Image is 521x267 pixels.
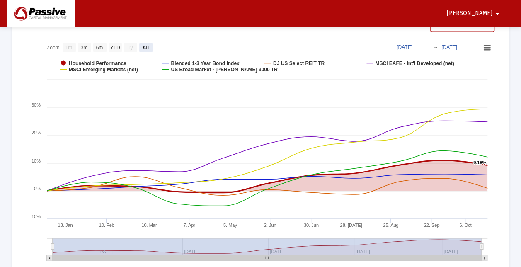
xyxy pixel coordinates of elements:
[32,130,41,135] text: 20%
[13,5,68,22] img: Dashboard
[433,44,438,50] text: →
[437,5,512,22] button: [PERSON_NAME]
[171,60,239,66] text: Blended 1-3 Year Bond Index
[141,222,157,227] text: 10. Mar
[171,66,278,72] text: US Broad Market - [PERSON_NAME] 3000 TR
[447,10,492,17] span: [PERSON_NAME]
[32,158,41,163] text: 10%
[492,5,502,22] mat-icon: arrow_drop_down
[304,222,319,227] text: 30. Jun
[32,102,41,107] text: 30%
[58,222,73,227] text: 13. Jan
[34,186,41,191] text: 0%
[128,45,133,51] text: 1y
[473,160,486,165] text: 9.18%
[424,222,439,227] text: 22. Sep
[441,44,457,50] text: [DATE]
[459,222,471,227] text: 6. Oct
[30,214,41,218] text: -10%
[110,45,120,51] text: YTD
[397,44,412,50] text: [DATE]
[99,222,114,227] text: 10. Feb
[264,222,276,227] text: 2. Jun
[81,45,88,51] text: 3m
[340,222,362,227] text: 28. [DATE]
[383,222,398,227] text: 25. Aug
[273,60,325,66] text: DJ US Select REIT TR
[69,66,138,72] text: MSCI Emerging Markets (net)
[183,222,195,227] text: 7. Apr
[375,60,454,66] text: MSCI EAFE - Int'l Developed (net)
[96,45,103,51] text: 6m
[143,45,149,51] text: All
[223,222,237,227] text: 5. May
[65,45,73,51] text: 1m
[69,60,126,66] text: Household Performance
[47,45,60,51] text: Zoom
